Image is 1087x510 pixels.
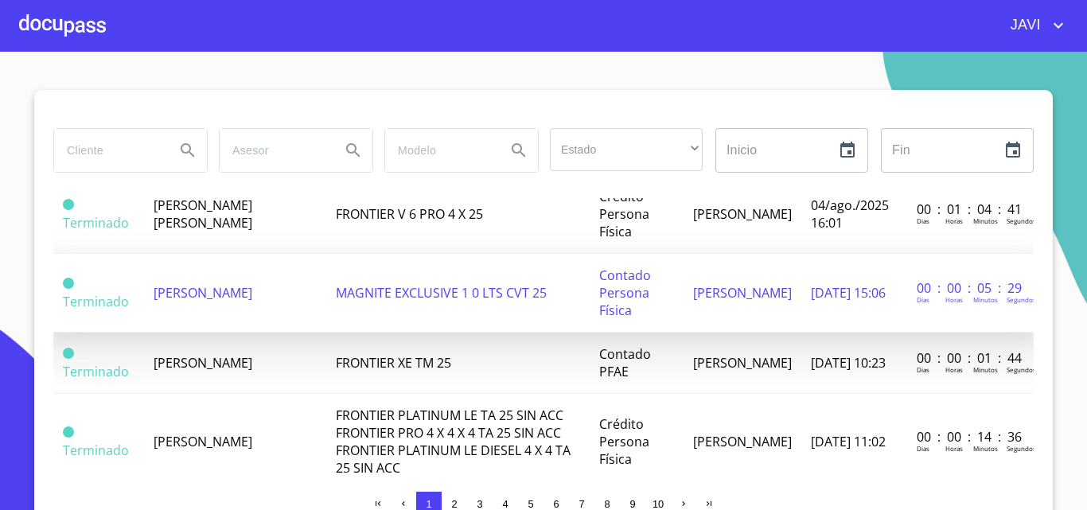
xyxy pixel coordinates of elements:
[154,354,252,372] span: [PERSON_NAME]
[336,354,451,372] span: FRONTIER XE TM 25
[599,345,651,380] span: Contado PFAE
[917,216,929,225] p: Dias
[999,13,1068,38] button: account of current user
[811,433,886,450] span: [DATE] 11:02
[63,214,129,232] span: Terminado
[154,433,252,450] span: [PERSON_NAME]
[426,498,431,510] span: 1
[154,284,252,302] span: [PERSON_NAME]
[336,284,547,302] span: MAGNITE EXCLUSIVE 1 0 LTS CVT 25
[336,407,571,477] span: FRONTIER PLATINUM LE TA 25 SIN ACC FRONTIER PRO 4 X 4 X 4 TA 25 SIN ACC FRONTIER PLATINUM LE DIES...
[1007,365,1036,374] p: Segundos
[945,444,963,453] p: Horas
[385,129,493,172] input: search
[220,129,328,172] input: search
[1007,295,1036,304] p: Segundos
[553,498,559,510] span: 6
[63,363,129,380] span: Terminado
[693,205,792,223] span: [PERSON_NAME]
[451,498,457,510] span: 2
[599,415,649,468] span: Crédito Persona Física
[811,354,886,372] span: [DATE] 10:23
[917,444,929,453] p: Dias
[945,216,963,225] p: Horas
[917,365,929,374] p: Dias
[599,188,649,240] span: Crédito Persona Física
[917,295,929,304] p: Dias
[917,428,1024,446] p: 00 : 00 : 14 : 36
[477,498,482,510] span: 3
[63,293,129,310] span: Terminado
[63,348,74,359] span: Terminado
[599,267,651,319] span: Contado Persona Física
[63,426,74,438] span: Terminado
[63,199,74,210] span: Terminado
[334,131,372,169] button: Search
[693,433,792,450] span: [PERSON_NAME]
[336,205,483,223] span: FRONTIER V 6 PRO 4 X 25
[54,129,162,172] input: search
[945,295,963,304] p: Horas
[917,279,1024,297] p: 00 : 00 : 05 : 29
[154,197,252,232] span: [PERSON_NAME] [PERSON_NAME]
[550,128,703,171] div: ​
[917,200,1024,218] p: 00 : 01 : 04 : 41
[693,284,792,302] span: [PERSON_NAME]
[999,13,1049,38] span: JAVI
[63,442,129,459] span: Terminado
[811,284,886,302] span: [DATE] 15:06
[629,498,635,510] span: 9
[917,349,1024,367] p: 00 : 00 : 01 : 44
[63,278,74,289] span: Terminado
[579,498,584,510] span: 7
[811,197,889,232] span: 04/ago./2025 16:01
[693,354,792,372] span: [PERSON_NAME]
[604,498,610,510] span: 8
[945,365,963,374] p: Horas
[1007,216,1036,225] p: Segundos
[653,498,664,510] span: 10
[169,131,207,169] button: Search
[973,295,998,304] p: Minutos
[973,365,998,374] p: Minutos
[502,498,508,510] span: 4
[1007,444,1036,453] p: Segundos
[973,216,998,225] p: Minutos
[500,131,538,169] button: Search
[973,444,998,453] p: Minutos
[528,498,533,510] span: 5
